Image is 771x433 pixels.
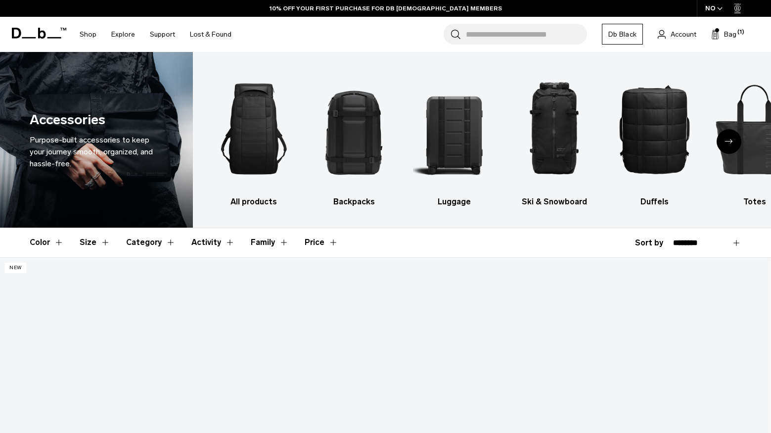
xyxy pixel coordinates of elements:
[413,67,496,208] li: 3 / 10
[513,67,595,208] li: 4 / 10
[413,196,496,208] h3: Luggage
[80,17,96,52] a: Shop
[711,28,736,40] button: Bag (1)
[602,24,643,45] a: Db Black
[30,110,105,130] h1: Accessories
[126,228,176,257] button: Toggle Filter
[150,17,175,52] a: Support
[613,196,695,208] h3: Duffels
[213,67,295,191] img: Db
[513,196,595,208] h3: Ski & Snowboard
[717,129,741,154] div: Next slide
[30,228,64,257] button: Toggle Filter
[737,28,744,37] span: (1)
[413,67,496,208] a: Db Luggage
[658,28,696,40] a: Account
[190,17,231,52] a: Lost & Found
[513,67,595,191] img: Db
[305,228,338,257] button: Toggle Price
[72,17,239,52] nav: Main Navigation
[313,196,395,208] h3: Backpacks
[513,67,595,208] a: Db Ski & Snowboard
[313,67,395,208] a: Db Backpacks
[613,67,695,208] a: Db Duffels
[111,17,135,52] a: Explore
[5,263,26,273] p: New
[413,67,496,191] img: Db
[191,228,235,257] button: Toggle Filter
[671,29,696,40] span: Account
[724,29,736,40] span: Bag
[313,67,395,208] li: 2 / 10
[313,67,395,191] img: Db
[213,196,295,208] h3: All products
[213,67,295,208] a: Db All products
[213,67,295,208] li: 1 / 10
[30,134,163,170] div: Purpose-built accessories to keep your journey smooth, organized, and hassle-free.
[270,4,502,13] a: 10% OFF YOUR FIRST PURCHASE FOR DB [DEMOGRAPHIC_DATA] MEMBERS
[613,67,695,208] li: 5 / 10
[251,228,289,257] button: Toggle Filter
[80,228,110,257] button: Toggle Filter
[613,67,695,191] img: Db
